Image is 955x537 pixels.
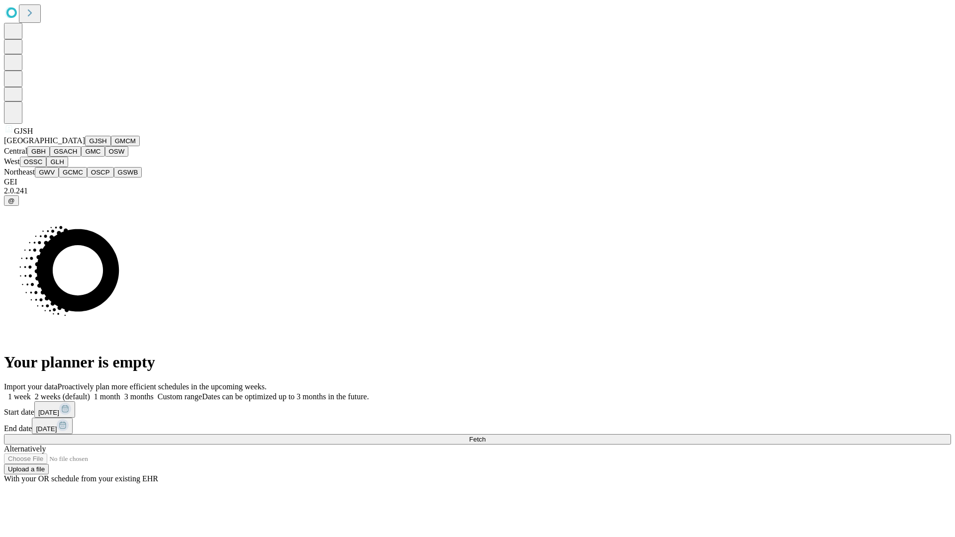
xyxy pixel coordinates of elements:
[58,382,267,391] span: Proactively plan more efficient schedules in the upcoming weeks.
[32,418,73,434] button: [DATE]
[4,147,27,155] span: Central
[4,195,19,206] button: @
[38,409,59,416] span: [DATE]
[35,167,59,178] button: GWV
[4,168,35,176] span: Northeast
[4,178,951,186] div: GEI
[4,136,85,145] span: [GEOGRAPHIC_DATA]
[35,392,90,401] span: 2 weeks (default)
[14,127,33,135] span: GJSH
[20,157,47,167] button: OSSC
[4,401,951,418] div: Start date
[8,197,15,204] span: @
[114,167,142,178] button: GSWB
[4,464,49,474] button: Upload a file
[85,136,111,146] button: GJSH
[4,157,20,166] span: West
[87,167,114,178] button: OSCP
[4,434,951,445] button: Fetch
[27,146,50,157] button: GBH
[59,167,87,178] button: GCMC
[4,382,58,391] span: Import your data
[4,474,158,483] span: With your OR schedule from your existing EHR
[34,401,75,418] button: [DATE]
[50,146,81,157] button: GSACH
[469,436,485,443] span: Fetch
[8,392,31,401] span: 1 week
[124,392,154,401] span: 3 months
[81,146,104,157] button: GMC
[4,445,46,453] span: Alternatively
[94,392,120,401] span: 1 month
[111,136,140,146] button: GMCM
[46,157,68,167] button: GLH
[202,392,369,401] span: Dates can be optimized up to 3 months in the future.
[158,392,202,401] span: Custom range
[36,425,57,433] span: [DATE]
[4,418,951,434] div: End date
[105,146,129,157] button: OSW
[4,353,951,371] h1: Your planner is empty
[4,186,951,195] div: 2.0.241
